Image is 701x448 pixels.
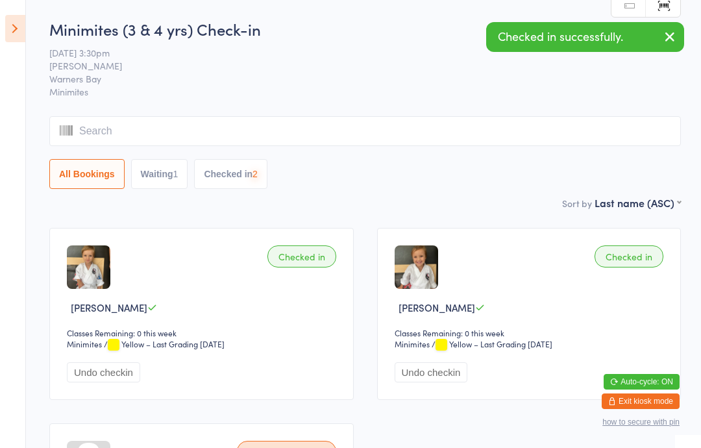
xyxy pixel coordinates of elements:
div: Last name (ASC) [595,195,681,210]
button: Waiting1 [131,159,188,189]
span: / Yellow – Last Grading [DATE] [432,338,552,349]
h2: Minimites (3 & 4 yrs) Check-in [49,18,681,40]
label: Sort by [562,197,592,210]
img: image1739272244.png [67,245,110,289]
button: All Bookings [49,159,125,189]
span: [PERSON_NAME] [71,301,147,314]
div: Classes Remaining: 0 this week [395,327,668,338]
div: Checked in successfully. [486,22,684,52]
span: Warners Bay [49,72,661,85]
div: Classes Remaining: 0 this week [67,327,340,338]
span: Minimites [49,85,681,98]
div: 2 [252,169,258,179]
img: image1739272273.png [395,245,438,289]
button: Auto-cycle: ON [604,374,680,390]
button: Exit kiosk mode [602,393,680,409]
span: [DATE] 3:30pm [49,46,661,59]
div: Minimites [67,338,102,349]
span: / Yellow – Last Grading [DATE] [104,338,225,349]
div: Minimites [395,338,430,349]
input: Search [49,116,681,146]
button: Undo checkin [67,362,140,382]
button: Undo checkin [395,362,468,382]
div: Checked in [267,245,336,268]
div: 1 [173,169,178,179]
button: how to secure with pin [602,417,680,427]
span: [PERSON_NAME] [399,301,475,314]
button: Checked in2 [194,159,267,189]
div: Checked in [595,245,663,268]
span: [PERSON_NAME] [49,59,661,72]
